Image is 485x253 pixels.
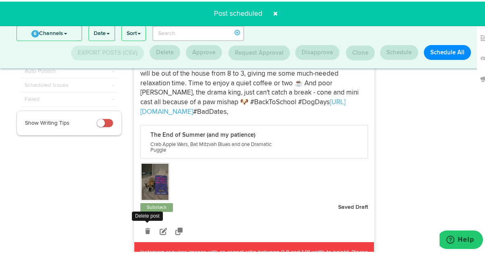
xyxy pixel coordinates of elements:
[132,210,163,219] div: Delete post
[346,44,375,59] button: Clone
[150,130,276,136] p: The End of Summer (and my patience)
[140,97,345,114] a: [URL][DOMAIN_NAME]
[235,48,284,54] span: Request Approval
[112,66,114,74] span: -
[150,140,276,152] p: Crab Apple Wars, Bat Mitzvah Blues and one Dramatic Puggle
[424,43,471,58] button: Schedule All
[140,58,368,115] p: Ready for some peace and quiet! 🙌 Starting next week, my high schooler will be out of the house f...
[295,43,339,58] button: Disapprove
[122,25,146,39] a: Sort
[112,94,114,102] span: -
[25,66,56,74] span: Auto Publish
[150,43,180,58] button: Delete
[25,94,39,102] span: Failed
[209,8,267,16] span: Post scheduled
[89,25,115,39] a: Date
[112,80,114,88] span: -
[186,43,222,58] button: Approve
[338,203,368,208] strong: Saved Draft
[352,48,368,54] span: Clone
[25,80,69,88] span: Scheduled Issues
[142,162,169,198] img: MkRG5HZZSKRTKF2StGdg
[25,119,70,124] span: Show Writing Tips
[145,202,168,210] a: Substack
[228,44,290,59] button: Request Approval
[440,229,483,249] iframe: Opens a widget where you can find more information
[71,44,144,59] button: Export Posts (CSV)
[31,29,39,36] span: 6
[380,43,418,58] button: Schedule
[152,24,245,39] input: Search
[17,25,82,39] a: 6Channels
